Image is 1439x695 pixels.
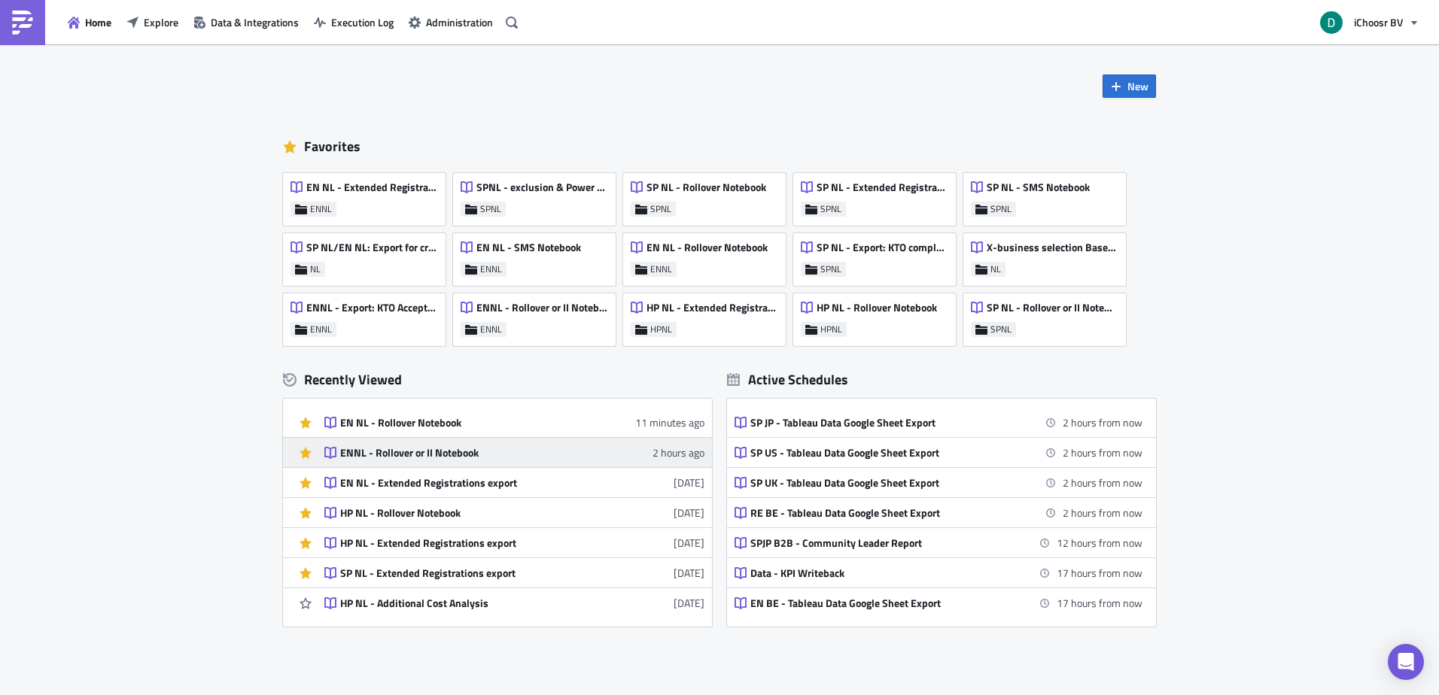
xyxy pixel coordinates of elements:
[674,535,704,551] time: 2025-09-02T08:04:48Z
[650,323,672,335] span: HPNL
[963,226,1133,286] a: X-business selection Base from ENNLNL
[750,566,1014,580] div: Data - KPI Writeback
[453,286,623,346] a: ENNL - Rollover or II NotebookENNL
[623,286,793,346] a: HP NL - Extended Registrations exportHPNL
[480,263,502,275] span: ENNL
[646,241,768,254] span: EN NL - Rollover Notebook
[793,165,963,226] a: SP NL - Extended Registrations exportSPNL
[727,371,848,388] div: Active Schedules
[750,506,1014,520] div: RE BE - Tableau Data Google Sheet Export
[623,165,793,226] a: SP NL - Rollover NotebookSPNL
[623,226,793,286] a: EN NL - Rollover NotebookENNL
[635,414,704,430] time: 2025-09-04T12:04:08Z
[735,558,1142,587] a: Data - KPI Writeback17 hours from now
[750,416,1014,429] div: SP JP - Tableau Data Google Sheet Export
[85,14,111,30] span: Home
[119,11,186,34] button: Explore
[324,498,704,527] a: HP NL - Rollover Notebook[DATE]
[653,445,704,460] time: 2025-09-04T09:49:52Z
[990,323,1012,335] span: SPNL
[186,11,306,34] button: Data & Integrations
[340,506,604,520] div: HP NL - Rollover Notebook
[283,369,712,391] div: Recently Viewed
[820,203,841,215] span: SPNL
[1063,445,1142,460] time: 2025-09-04 16:00
[401,11,500,34] button: Administration
[211,14,299,30] span: Data & Integrations
[306,241,437,254] span: SP NL/EN NL: Export for cross check with CRM VEH
[324,468,704,497] a: EN NL - Extended Registrations export[DATE]
[340,566,604,580] div: SP NL - Extended Registrations export
[646,181,766,194] span: SP NL - Rollover Notebook
[11,11,35,35] img: PushMetrics
[453,226,623,286] a: EN NL - SMS NotebookENNL
[324,528,704,557] a: HP NL - Extended Registrations export[DATE]
[1063,505,1142,520] time: 2025-09-04 16:00
[283,165,453,226] a: EN NL - Extended Registrations exportENNL
[674,565,704,581] time: 2025-09-01T15:21:13Z
[817,301,937,314] span: HP NL - Rollover Notebook
[793,286,963,346] a: HP NL - Rollover NotebookHPNL
[990,263,1001,275] span: NL
[963,286,1133,346] a: SP NL - Rollover or II NotebookSPNL
[750,446,1014,460] div: SP US - Tableau Data Google Sheet Export
[1063,414,1142,430] time: 2025-09-04 16:00
[144,14,178,30] span: Explore
[1103,74,1156,98] button: New
[650,203,671,215] span: SPNL
[340,596,604,610] div: HP NL - Additional Cost Analysis
[453,165,623,226] a: SPNL - exclusion & Power back to grid listSPNL
[476,241,581,254] span: EN NL - SMS Notebook
[283,286,453,346] a: ENNL - Export: KTO Accepted #4000 for VEHENNL
[963,165,1133,226] a: SP NL - SMS NotebookSPNL
[476,301,607,314] span: ENNL - Rollover or II Notebook
[1063,475,1142,490] time: 2025-09-04 16:00
[674,595,704,611] time: 2025-08-26T15:13:54Z
[990,203,1012,215] span: SPNL
[324,438,704,467] a: ENNL - Rollover or II Notebook2 hours ago
[1354,14,1403,30] span: iChoosr BV
[60,11,119,34] button: Home
[735,528,1142,557] a: SPJP B2B - Community Leader Report12 hours from now
[306,181,437,194] span: EN NL - Extended Registrations export
[306,301,437,314] span: ENNL - Export: KTO Accepted #4000 for VEH
[987,181,1090,194] span: SP NL - SMS Notebook
[735,468,1142,497] a: SP UK - Tableau Data Google Sheet Export2 hours from now
[735,408,1142,437] a: SP JP - Tableau Data Google Sheet Export2 hours from now
[750,596,1014,610] div: EN BE - Tableau Data Google Sheet Export
[1057,565,1142,581] time: 2025-09-05 07:00
[674,475,704,490] time: 2025-09-03T07:36:25Z
[310,263,321,275] span: NL
[817,241,948,254] span: SP NL - Export: KTO completed/declined #4000 for VEH
[476,181,607,194] span: SPNL - exclusion & Power back to grid list
[735,498,1142,527] a: RE BE - Tableau Data Google Sheet Export2 hours from now
[480,323,502,335] span: ENNL
[820,323,842,335] span: HPNL
[324,408,704,437] a: EN NL - Rollover Notebook11 minutes ago
[306,11,401,34] button: Execution Log
[1319,10,1344,35] img: Avatar
[1057,535,1142,551] time: 2025-09-05 02:00
[987,301,1118,314] span: SP NL - Rollover or II Notebook
[283,226,453,286] a: SP NL/EN NL: Export for cross check with CRM VEHNL
[674,505,704,520] time: 2025-09-02T11:43:47Z
[331,14,394,30] span: Execution Log
[735,588,1142,618] a: EN BE - Tableau Data Google Sheet Export17 hours from now
[310,203,332,215] span: ENNL
[646,301,777,314] span: HP NL - Extended Registrations export
[324,588,704,618] a: HP NL - Additional Cost Analysis[DATE]
[324,558,704,587] a: SP NL - Extended Registrations export[DATE]
[820,263,841,275] span: SPNL
[750,476,1014,490] div: SP UK - Tableau Data Google Sheet Export
[650,263,672,275] span: ENNL
[1127,78,1148,94] span: New
[817,181,948,194] span: SP NL - Extended Registrations export
[1057,595,1142,611] time: 2025-09-05 07:00
[480,203,501,215] span: SPNL
[310,323,332,335] span: ENNL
